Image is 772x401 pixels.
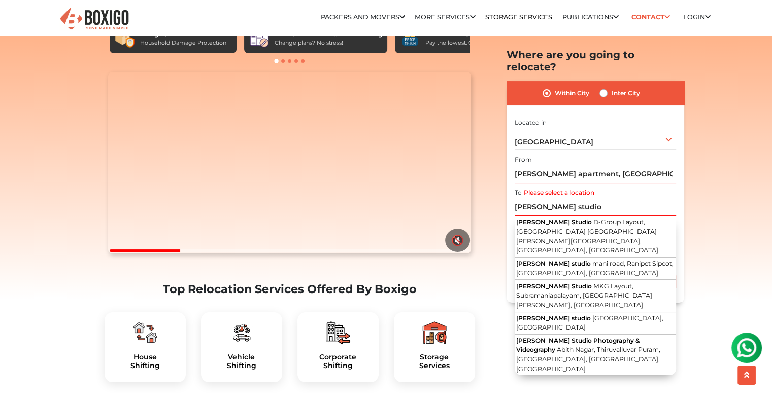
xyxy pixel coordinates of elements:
[516,337,640,353] span: [PERSON_NAME] Studio Photography & Videography
[108,72,471,253] video: Your browser does not support the video tag.
[515,335,676,375] button: [PERSON_NAME] Studio Photography & Videography Abith Nagar, Thiruvalluvar Puram, [GEOGRAPHIC_DATA...
[400,28,420,48] img: Price Match Guarantee
[628,9,674,25] a: Contact
[555,87,589,99] label: Within City
[402,353,467,370] h5: Storage Services
[422,320,447,345] img: boxigo_packers_and_movers_plan
[10,10,30,30] img: whatsapp-icon.svg
[229,320,254,345] img: boxigo_packers_and_movers_plan
[115,28,135,48] img: Boxigo Sealed
[209,353,274,370] a: VehicleShifting
[515,137,593,147] span: [GEOGRAPHIC_DATA]
[515,188,522,197] label: To
[515,165,676,183] input: Select Building or Nearest Landmark
[524,188,594,197] label: Please select a location
[683,13,711,21] a: Login
[425,39,502,47] div: Pay the lowest. Guaranteed!
[105,282,475,296] h2: Top Relocation Services Offered By Boxigo
[516,282,652,309] span: MKG Layout, Subramaniapalayam, [GEOGRAPHIC_DATA][PERSON_NAME], [GEOGRAPHIC_DATA]
[515,280,676,312] button: [PERSON_NAME] Studio MKG Layout, Subramaniapalayam, [GEOGRAPHIC_DATA][PERSON_NAME], [GEOGRAPHIC_D...
[113,353,178,370] h5: House Shifting
[249,28,270,48] img: Free Cancellation & Rescheduling
[275,39,382,47] div: Change plans? No stress!
[516,260,591,267] span: [PERSON_NAME] studio
[507,49,684,73] h2: Where are you going to relocate?
[485,13,552,21] a: Storage Services
[516,260,674,277] span: mani road, Ranipet Sipcot, [GEOGRAPHIC_DATA], [GEOGRAPHIC_DATA]
[133,320,157,345] img: boxigo_packers_and_movers_plan
[612,87,640,99] label: Inter City
[326,320,350,345] img: boxigo_packers_and_movers_plan
[516,346,660,372] span: Abith Nagar, Thiruvalluvar Puram, [GEOGRAPHIC_DATA], [GEOGRAPHIC_DATA], [GEOGRAPHIC_DATA]
[516,282,592,290] span: [PERSON_NAME] Studio
[515,118,547,127] label: Located in
[59,7,130,31] img: Boxigo
[562,13,619,21] a: Publications
[515,155,532,164] label: From
[113,353,178,370] a: HouseShifting
[209,353,274,370] h5: Vehicle Shifting
[321,13,405,21] a: Packers and Movers
[402,353,467,370] a: StorageServices
[445,229,470,252] button: 🔇
[515,258,676,280] button: [PERSON_NAME] studio mani road, Ranipet Sipcot, [GEOGRAPHIC_DATA], [GEOGRAPHIC_DATA]
[515,198,676,216] input: Select Building or Nearest Landmark
[306,353,371,370] a: CorporateShifting
[415,13,476,21] a: More services
[140,39,226,47] div: Household Damage Protection
[515,216,676,258] button: [PERSON_NAME] Studio D-Group Layout, [GEOGRAPHIC_DATA] [GEOGRAPHIC_DATA][PERSON_NAME][GEOGRAPHIC_...
[515,312,676,335] button: [PERSON_NAME] studio [GEOGRAPHIC_DATA], [GEOGRAPHIC_DATA]
[737,366,756,385] button: scroll up
[306,353,371,370] h5: Corporate Shifting
[516,314,591,322] span: [PERSON_NAME] studio
[516,218,592,226] span: [PERSON_NAME] Studio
